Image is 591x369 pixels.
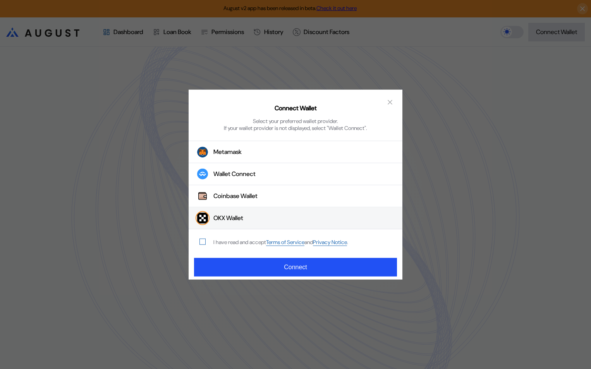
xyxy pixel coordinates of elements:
[304,239,313,246] span: and
[213,239,348,246] div: I have read and accept .
[197,191,208,202] img: Coinbase Wallet
[189,141,402,163] button: Metamask
[213,170,256,178] div: Wallet Connect
[224,124,367,131] div: If your wallet provider is not displayed, select "Wallet Connect".
[189,207,402,229] button: OKX WalletOKX Wallet
[189,163,402,185] button: Wallet Connect
[213,214,243,222] div: OKX Wallet
[275,104,317,112] h2: Connect Wallet
[197,213,208,224] img: OKX Wallet
[194,258,397,276] button: Connect
[213,192,258,200] div: Coinbase Wallet
[266,239,304,246] a: Terms of Service
[384,96,396,108] button: close modal
[313,239,347,246] a: Privacy Notice
[189,185,402,207] button: Coinbase WalletCoinbase Wallet
[253,117,338,124] div: Select your preferred wallet provider.
[213,148,242,156] div: Metamask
